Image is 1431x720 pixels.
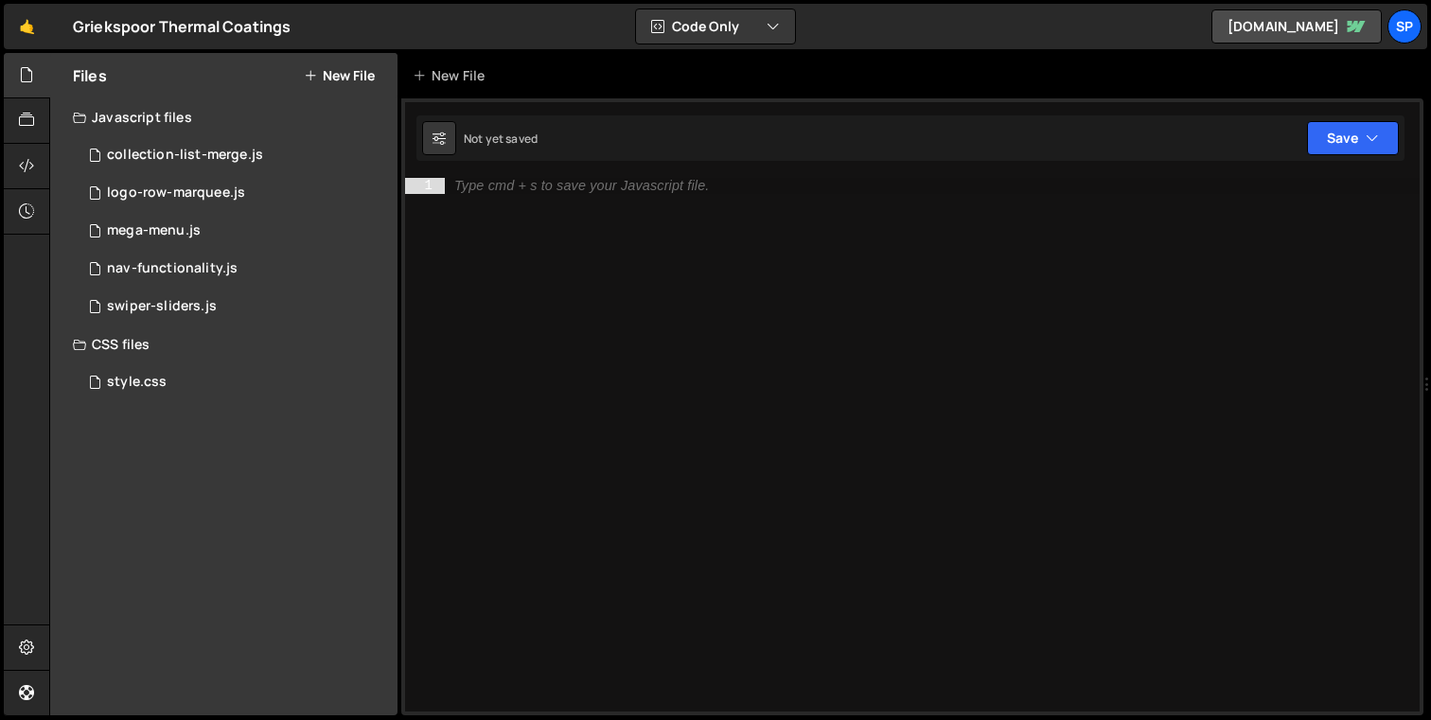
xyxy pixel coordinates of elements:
div: Griekspoor Thermal Coatings [73,15,291,38]
button: Code Only [636,9,795,44]
div: 15023/41941.js [73,288,397,325]
a: [DOMAIN_NAME] [1211,9,1382,44]
button: New File [304,68,375,83]
div: Type cmd + s to save your Javascript file. [454,179,709,193]
div: New File [413,66,492,85]
div: nav-functionality.js [107,260,238,277]
div: 15023/47659.js [73,136,397,174]
div: collection-list-merge.js [107,147,263,164]
div: style.css [107,374,167,391]
div: Not yet saved [464,131,538,147]
div: 15023/47210.js [73,174,397,212]
div: 15023/45580.js [73,250,397,288]
button: Save [1307,121,1399,155]
a: Sp [1387,9,1422,44]
div: logo-row-marquee.js [107,184,245,202]
div: swiper-sliders.js [107,298,217,315]
div: 1 [405,178,445,194]
div: 15023/39194.css [73,363,397,401]
div: Javascript files [50,98,397,136]
div: mega-menu.js [107,222,201,239]
div: 15023/39193.js [73,212,397,250]
h2: Files [73,65,107,86]
div: CSS files [50,325,397,363]
a: 🤙 [4,4,50,49]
